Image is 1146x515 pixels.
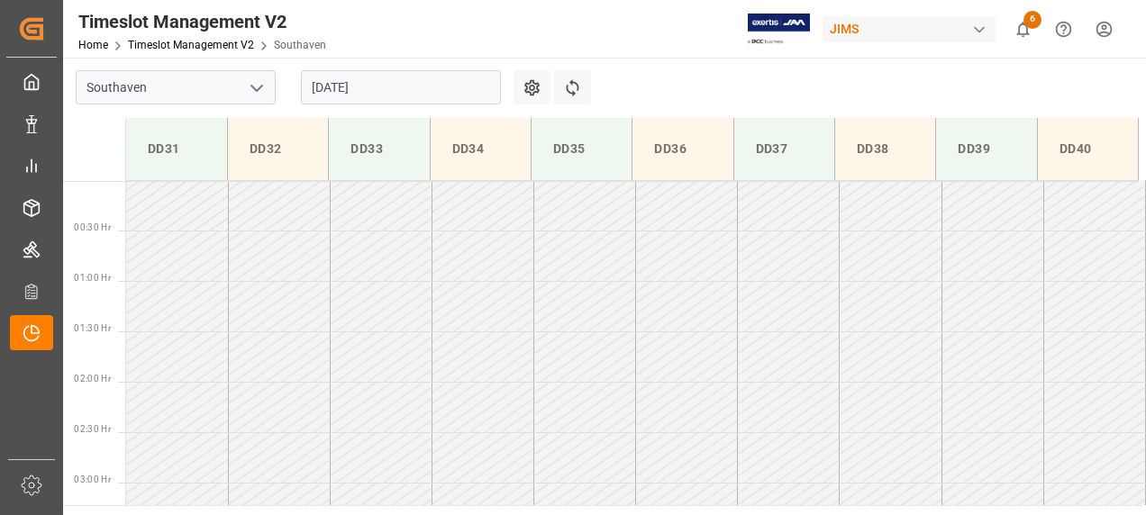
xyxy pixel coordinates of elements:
[301,70,501,104] input: DD.MM.YYYY
[950,132,1022,166] div: DD39
[1023,11,1041,29] span: 6
[445,132,516,166] div: DD34
[823,12,1003,46] button: JIMS
[1003,9,1043,50] button: show 6 new notifications
[1052,132,1123,166] div: DD40
[1043,9,1084,50] button: Help Center
[749,132,820,166] div: DD37
[74,474,111,484] span: 03:00 Hr
[128,39,254,51] a: Timeslot Management V2
[647,132,718,166] div: DD36
[242,132,314,166] div: DD32
[546,132,617,166] div: DD35
[74,323,111,333] span: 01:30 Hr
[74,222,111,232] span: 00:30 Hr
[74,424,111,434] span: 02:30 Hr
[850,132,921,166] div: DD38
[242,74,269,102] button: open menu
[823,16,996,42] div: JIMS
[78,39,108,51] a: Home
[343,132,414,166] div: DD33
[74,374,111,384] span: 02:00 Hr
[74,273,111,283] span: 01:00 Hr
[78,8,326,35] div: Timeslot Management V2
[748,14,810,45] img: Exertis%20JAM%20-%20Email%20Logo.jpg_1722504956.jpg
[76,70,276,104] input: Type to search/select
[141,132,213,166] div: DD31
